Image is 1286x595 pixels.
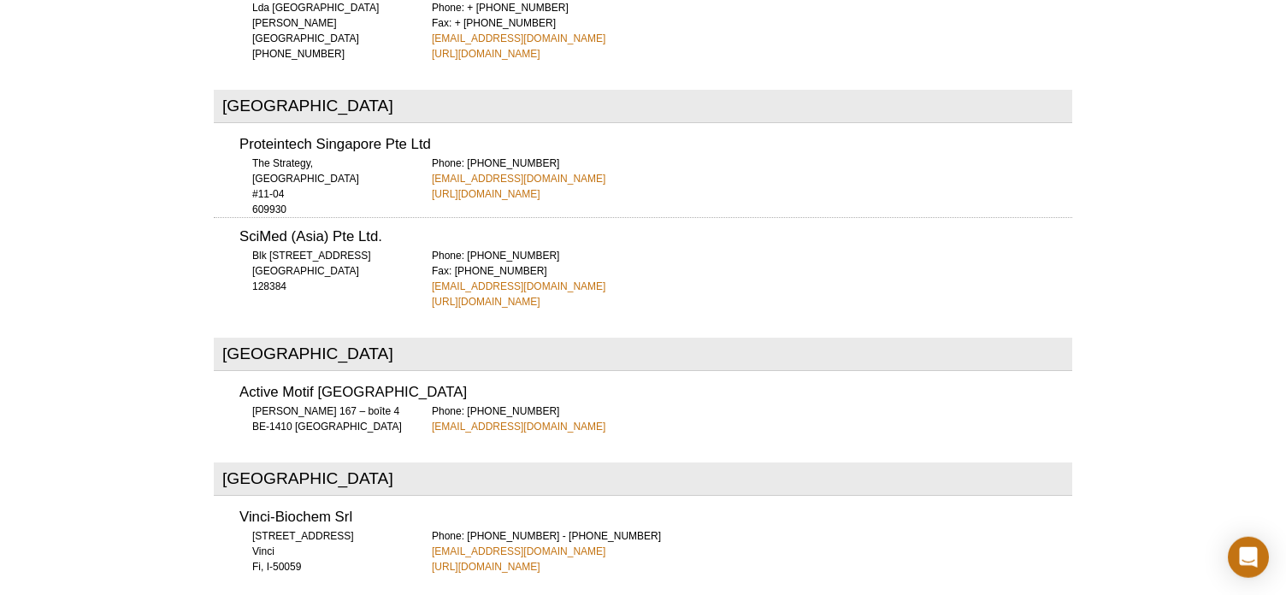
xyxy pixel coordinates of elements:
a: [URL][DOMAIN_NAME] [432,294,540,309]
div: [STREET_ADDRESS] Vinci Fi, I-50059 [239,528,410,574]
a: [URL][DOMAIN_NAME] [432,46,540,62]
div: Phone: [PHONE_NUMBER] Fax: [PHONE_NUMBER] [432,248,1072,309]
a: [URL][DOMAIN_NAME] [432,186,540,202]
h3: Vinci-Biochem Srl [239,510,1072,525]
div: [PERSON_NAME] 167 – boîte 4 BE-1410 [GEOGRAPHIC_DATA] [239,404,410,434]
a: [EMAIL_ADDRESS][DOMAIN_NAME] [432,31,605,46]
h3: Active Motif [GEOGRAPHIC_DATA] [239,386,1072,400]
div: Phone: [PHONE_NUMBER] [432,156,1072,202]
div: Phone: [PHONE_NUMBER] [432,404,1072,434]
h3: Proteintech Singapore Pte Ltd [239,138,1072,152]
h2: [GEOGRAPHIC_DATA] [214,338,1072,371]
h2: [GEOGRAPHIC_DATA] [214,90,1072,123]
h2: [GEOGRAPHIC_DATA] [214,462,1072,496]
a: [EMAIL_ADDRESS][DOMAIN_NAME] [432,279,605,294]
div: Phone: [PHONE_NUMBER] - [PHONE_NUMBER] [432,528,1072,574]
h3: SciMed (Asia) Pte Ltd. [239,230,1072,244]
a: [EMAIL_ADDRESS][DOMAIN_NAME] [432,171,605,186]
div: The Strategy, [GEOGRAPHIC_DATA] #11-04 609930 [239,156,410,217]
div: Open Intercom Messenger [1228,537,1269,578]
div: Blk [STREET_ADDRESS] [GEOGRAPHIC_DATA] 128384 [239,248,410,294]
a: [URL][DOMAIN_NAME] [432,559,540,574]
a: [EMAIL_ADDRESS][DOMAIN_NAME] [432,419,605,434]
a: [EMAIL_ADDRESS][DOMAIN_NAME] [432,544,605,559]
